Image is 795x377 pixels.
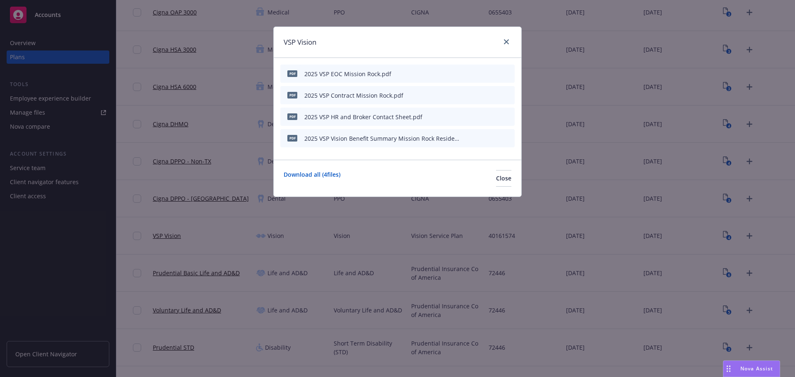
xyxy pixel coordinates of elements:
button: Nova Assist [723,360,780,377]
button: Close [496,170,511,187]
button: preview file [491,91,498,100]
span: pdf [287,70,297,77]
button: download file [477,91,484,100]
button: archive file [505,113,511,121]
div: 2025 VSP HR and Broker Contact Sheet.pdf [304,113,422,121]
button: download file [477,70,484,78]
div: 2025 VSP Vision Benefit Summary Mission Rock Residential, LLC.pdf [304,134,463,143]
h1: VSP Vision [284,37,316,48]
button: archive file [505,70,511,78]
button: preview file [491,113,498,121]
button: download file [477,134,484,143]
span: pdf [287,135,297,141]
button: preview file [491,70,498,78]
a: close [501,37,511,47]
button: preview file [491,134,498,143]
div: Drag to move [723,361,734,377]
span: Close [496,174,511,182]
div: 2025 VSP EOC Mission Rock.pdf [304,70,391,78]
button: archive file [505,91,511,100]
span: pdf [287,92,297,98]
span: pdf [287,113,297,120]
button: download file [477,113,484,121]
div: 2025 VSP Contract Mission Rock.pdf [304,91,403,100]
span: Nova Assist [740,365,773,372]
button: archive file [505,134,511,143]
a: Download all ( 4 files) [284,170,340,187]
